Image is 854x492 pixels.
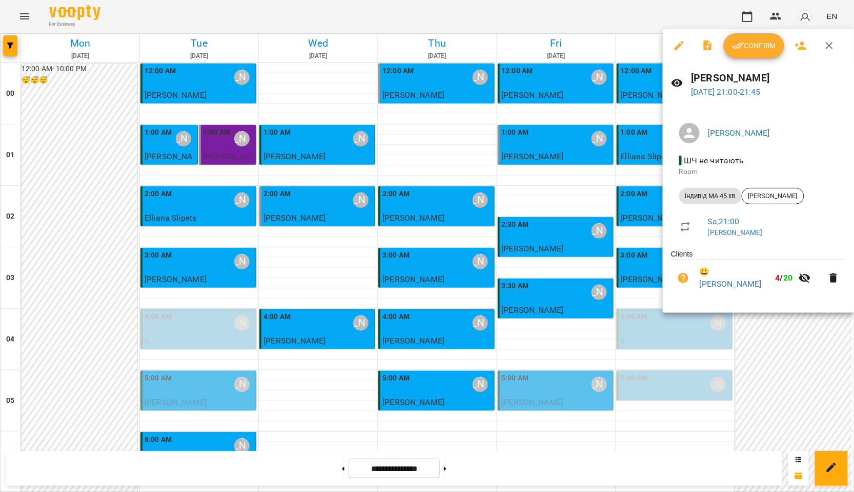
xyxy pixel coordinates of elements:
button: Confirm [724,33,784,58]
span: [PERSON_NAME] [742,191,804,201]
div: [PERSON_NAME] [742,188,804,204]
ul: Clients [671,249,846,300]
b: / [776,273,793,283]
a: [PERSON_NAME] [708,128,770,138]
a: [PERSON_NAME] [708,228,763,237]
span: 4 [776,273,780,283]
button: Unpaid. Bill the attendance? [671,266,696,290]
span: - ШЧ не читають [679,156,746,165]
p: Room [679,167,838,177]
span: індивід МА 45 хв [679,191,742,201]
a: 😀 [PERSON_NAME] [700,266,771,290]
a: Sa , 21:00 [708,217,740,226]
span: 20 [783,273,792,283]
span: Confirm [732,39,776,52]
h6: [PERSON_NAME] [692,70,846,86]
a: [DATE] 21:00-21:45 [692,87,761,97]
